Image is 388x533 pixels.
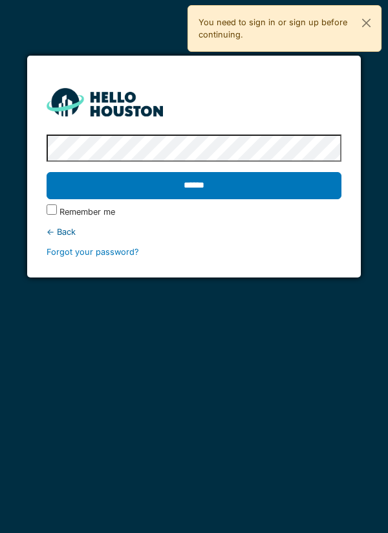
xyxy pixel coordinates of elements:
[188,5,382,52] div: You need to sign in or sign up before continuing.
[47,247,139,257] a: Forgot your password?
[47,226,342,238] div: ← Back
[59,206,115,218] label: Remember me
[47,88,163,116] img: HH_line-BYnF2_Hg.png
[352,6,381,40] button: Close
